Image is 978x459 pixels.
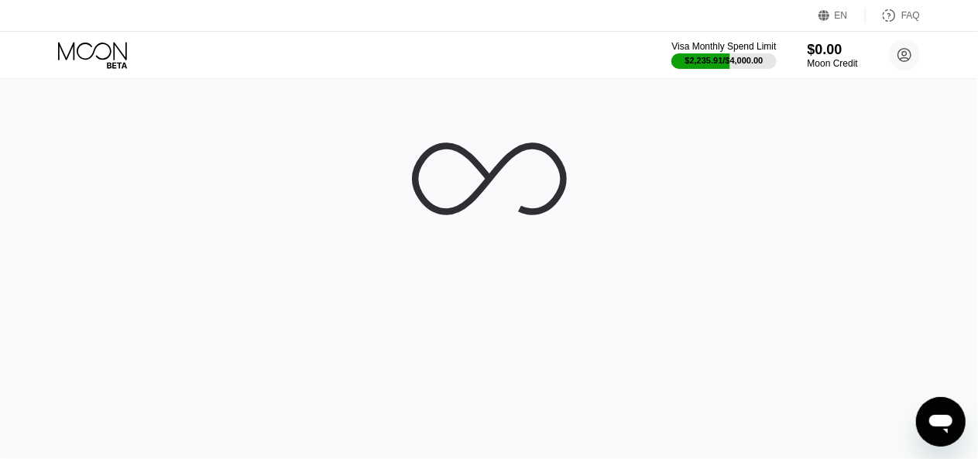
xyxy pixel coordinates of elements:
div: FAQ [901,10,920,21]
div: $0.00Moon Credit [808,42,858,69]
div: $2,235.91 / $4,000.00 [685,56,764,65]
div: Visa Monthly Spend Limit$2,235.91/$4,000.00 [671,41,776,69]
iframe: Button to launch messaging window [916,397,966,447]
div: Visa Monthly Spend Limit [671,41,776,52]
div: FAQ [866,8,920,23]
div: EN [818,8,866,23]
div: Moon Credit [808,58,858,69]
div: $0.00 [808,42,858,58]
div: EN [835,10,848,21]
